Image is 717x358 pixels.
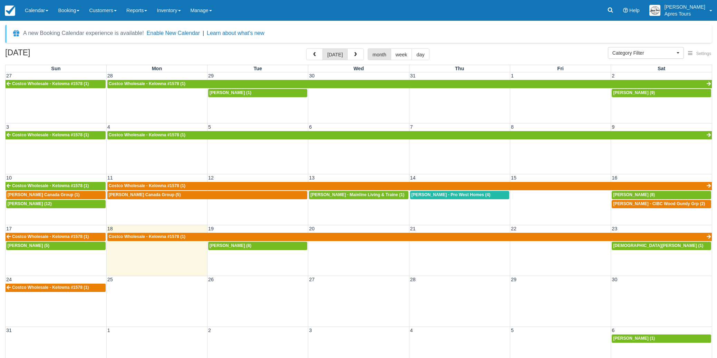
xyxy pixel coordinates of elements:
[207,124,212,130] span: 5
[12,183,89,188] span: Costco Wholesale - Kelowna #1578 (1)
[684,49,715,59] button: Settings
[411,48,429,60] button: day
[611,175,618,181] span: 16
[109,234,185,239] span: Costco Wholesale - Kelowna #1578 (1)
[409,328,414,333] span: 4
[107,191,308,199] a: [PERSON_NAME] Canada Group (5)
[322,48,348,60] button: [DATE]
[207,328,212,333] span: 2
[611,226,618,231] span: 23
[5,48,93,61] h2: [DATE]
[107,73,114,79] span: 28
[253,66,262,71] span: Tue
[107,124,111,130] span: 4
[308,73,315,79] span: 30
[107,182,712,190] a: Costco Wholesale - Kelowna #1578 (1)
[611,73,615,79] span: 2
[613,243,703,248] span: [DEMOGRAPHIC_DATA][PERSON_NAME] (1)
[612,89,711,97] a: [PERSON_NAME] (9)
[612,191,711,199] a: [PERSON_NAME] (8)
[658,66,665,71] span: Sat
[6,242,106,250] a: [PERSON_NAME] (5)
[107,328,111,333] span: 1
[308,226,315,231] span: 20
[613,90,655,95] span: [PERSON_NAME] (9)
[8,192,80,197] span: [PERSON_NAME] Canada Group (1)
[310,192,404,197] span: [PERSON_NAME] - Mainline Living & Traine (1)
[391,48,412,60] button: week
[510,226,517,231] span: 22
[510,73,514,79] span: 1
[510,175,517,181] span: 15
[608,47,684,59] button: Category Filter
[6,73,12,79] span: 27
[557,66,563,71] span: Fri
[107,277,114,282] span: 25
[109,81,185,86] span: Costco Wholesale - Kelowna #1578 (1)
[210,90,251,95] span: [PERSON_NAME] (1)
[309,191,408,199] a: [PERSON_NAME] - Mainline Living & Traine (1)
[208,89,307,97] a: [PERSON_NAME] (1)
[510,328,514,333] span: 5
[12,234,89,239] span: Costco Wholesale - Kelowna #1578 (1)
[6,182,106,190] a: Costco Wholesale - Kelowna #1578 (1)
[6,191,106,199] a: [PERSON_NAME] Canada Group (1)
[6,80,106,88] a: Costco Wholesale - Kelowna #1578 (1)
[410,191,509,199] a: [PERSON_NAME] - Pro West Homes (4)
[409,226,416,231] span: 21
[147,30,200,37] button: Enable New Calendar
[611,277,618,282] span: 30
[455,66,464,71] span: Thu
[612,334,711,343] a: [PERSON_NAME] (1)
[203,30,204,36] span: |
[207,277,214,282] span: 26
[107,131,712,139] a: Costco Wholesale - Kelowna #1578 (1)
[611,328,615,333] span: 6
[6,175,12,181] span: 10
[510,277,517,282] span: 29
[12,285,89,290] span: Costco Wholesale - Kelowna #1578 (1)
[6,200,106,208] a: [PERSON_NAME] (12)
[6,131,106,139] a: Costco Wholesale - Kelowna #1578 (1)
[510,124,514,130] span: 8
[23,29,144,37] div: A new Booking Calendar experience is available!
[665,10,705,17] p: Apres Tours
[612,200,711,208] a: [PERSON_NAME] - CIBC Wood Gundy Grp (2)
[152,66,162,71] span: Mon
[409,277,416,282] span: 28
[409,124,414,130] span: 7
[107,233,712,241] a: Costco Wholesale - Kelowna #1578 (1)
[308,175,315,181] span: 13
[210,243,251,248] span: [PERSON_NAME] (8)
[613,192,655,197] span: [PERSON_NAME] (8)
[107,175,114,181] span: 11
[368,48,391,60] button: month
[696,51,711,56] span: Settings
[207,175,214,181] span: 12
[208,242,307,250] a: [PERSON_NAME] (8)
[649,5,660,16] img: A1
[308,124,312,130] span: 6
[6,328,12,333] span: 31
[308,277,315,282] span: 27
[409,73,416,79] span: 31
[207,73,214,79] span: 29
[612,49,675,56] span: Category Filter
[8,243,49,248] span: [PERSON_NAME] (5)
[207,226,214,231] span: 19
[12,81,89,86] span: Costco Wholesale - Kelowna #1578 (1)
[665,3,705,10] p: [PERSON_NAME]
[308,328,312,333] span: 3
[6,226,12,231] span: 17
[6,277,12,282] span: 24
[109,192,181,197] span: [PERSON_NAME] Canada Group (5)
[411,192,491,197] span: [PERSON_NAME] - Pro West Homes (4)
[12,132,89,137] span: Costco Wholesale - Kelowna #1578 (1)
[6,284,106,292] a: Costco Wholesale - Kelowna #1578 (1)
[629,8,640,13] span: Help
[109,132,185,137] span: Costco Wholesale - Kelowna #1578 (1)
[612,242,711,250] a: [DEMOGRAPHIC_DATA][PERSON_NAME] (1)
[6,124,10,130] span: 3
[623,8,628,13] i: Help
[6,233,106,241] a: Costco Wholesale - Kelowna #1578 (1)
